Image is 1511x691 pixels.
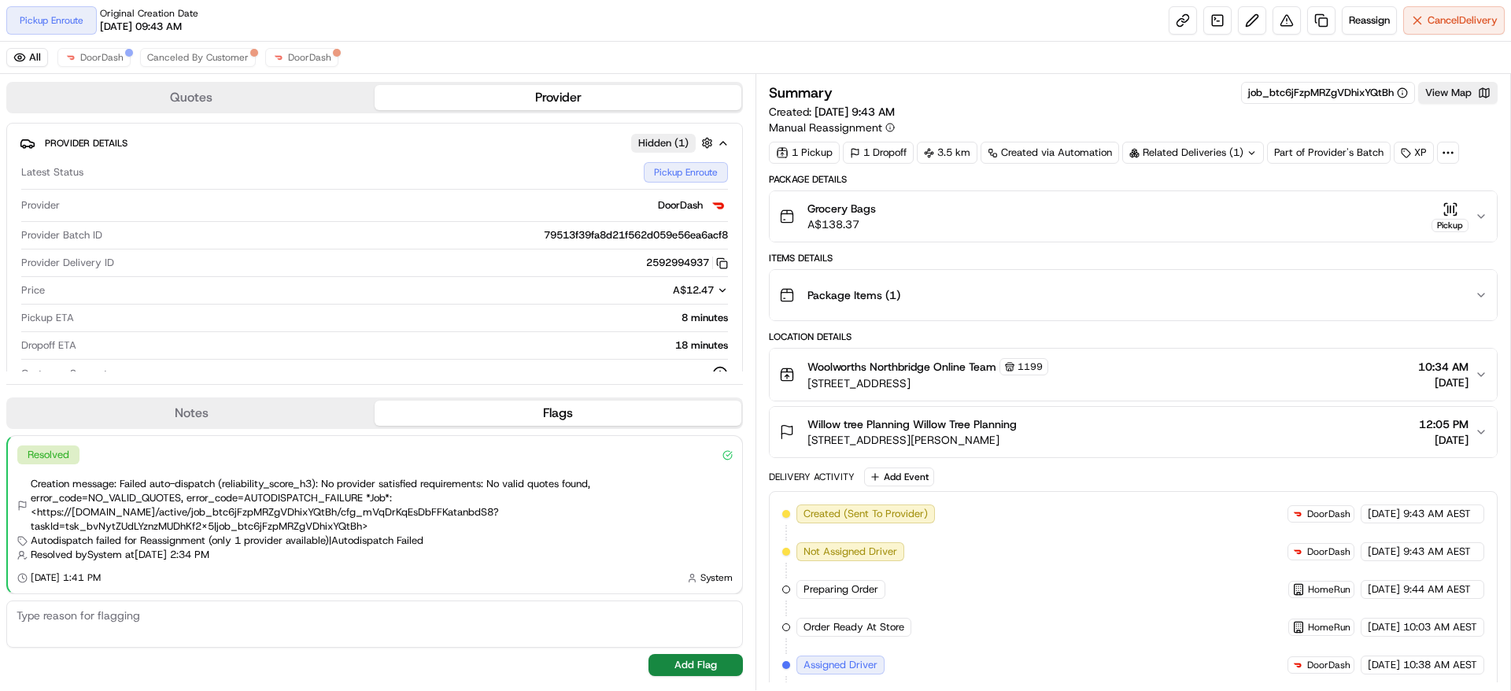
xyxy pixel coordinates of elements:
[804,507,928,521] span: Created (Sent To Provider)
[638,136,689,150] span: Hidden ( 1 )
[769,86,833,100] h3: Summary
[375,85,741,110] button: Provider
[17,445,79,464] div: Resolved
[1291,508,1304,520] img: doordash_logo_v2.png
[1418,359,1469,375] span: 10:34 AM
[804,620,904,634] span: Order Ready At Store
[1308,621,1350,634] span: HomeRun
[8,401,375,426] button: Notes
[544,228,728,242] span: 79513f39fa8d21f562d059e56ea6acf8
[1403,620,1477,634] span: 10:03 AM AEST
[1368,658,1400,672] span: [DATE]
[769,252,1498,264] div: Items Details
[1122,142,1264,164] div: Related Deliveries (1)
[125,548,209,562] span: at [DATE] 2:34 PM
[1428,13,1498,28] span: Cancel Delivery
[1418,82,1498,104] button: View Map
[45,137,127,150] span: Provider Details
[1368,620,1400,634] span: [DATE]
[100,7,198,20] span: Original Creation Date
[804,545,897,559] span: Not Assigned Driver
[631,133,717,153] button: Hidden (1)
[769,142,840,164] div: 1 Pickup
[1418,375,1469,390] span: [DATE]
[1308,583,1350,596] span: HomeRun
[770,349,1497,401] button: Woolworths Northbridge Online Team1199[STREET_ADDRESS]10:34 AM[DATE]
[770,191,1497,242] button: Grocery BagsA$138.37Pickup
[815,105,895,119] span: [DATE] 9:43 AM
[375,401,741,426] button: Flags
[57,48,131,67] button: DoorDash
[21,338,76,353] span: Dropoff ETA
[804,582,878,597] span: Preparing Order
[1368,507,1400,521] span: [DATE]
[1307,659,1350,671] span: DoorDash
[807,216,876,232] span: A$138.37
[6,48,48,67] button: All
[804,658,877,672] span: Assigned Driver
[843,142,914,164] div: 1 Dropoff
[1403,582,1471,597] span: 9:44 AM AEST
[589,283,728,297] button: A$12.47
[1432,219,1469,232] div: Pickup
[1018,360,1043,373] span: 1199
[31,548,122,562] span: Resolved by System
[1403,507,1471,521] span: 9:43 AM AEST
[769,471,855,483] div: Delivery Activity
[21,198,60,212] span: Provider
[770,270,1497,320] button: Package Items (1)
[769,331,1498,343] div: Location Details
[31,534,423,548] span: Autodispatch failed for Reassignment (only 1 provider available) | Autodispatch Failed
[769,104,895,120] span: Created:
[658,198,703,212] span: DoorDash
[21,311,74,325] span: Pickup ETA
[65,51,77,64] img: doordash_logo_v2.png
[1307,508,1350,520] span: DoorDash
[709,196,728,215] img: doordash_logo_v2.png
[807,432,1017,448] span: [STREET_ADDRESS][PERSON_NAME]
[807,201,876,216] span: Grocery Bags
[288,51,331,64] span: DoorDash
[1403,658,1477,672] span: 10:38 AM AEST
[1394,142,1434,164] div: XP
[807,416,1017,432] span: Willow tree Planning Willow Tree Planning
[1403,6,1505,35] button: CancelDelivery
[1248,86,1408,100] button: job_btc6jFzpMRZgVDhixYQtBh
[21,165,83,179] span: Latest Status
[981,142,1119,164] a: Created via Automation
[807,287,900,303] span: Package Items ( 1 )
[1291,545,1304,558] img: doordash_logo_v2.png
[1349,13,1390,28] span: Reassign
[1419,416,1469,432] span: 12:05 PM
[272,51,285,64] img: doordash_logo_v2.png
[1342,6,1397,35] button: Reassign
[21,367,108,381] span: Customer Support
[769,120,895,135] button: Manual Reassignment
[807,375,1048,391] span: [STREET_ADDRESS]
[770,407,1497,457] button: Willow tree Planning Willow Tree Planning[STREET_ADDRESS][PERSON_NAME]12:05 PM[DATE]
[147,51,249,64] span: Canceled By Customer
[700,571,733,584] span: System
[1432,201,1469,232] button: Pickup
[20,130,730,156] button: Provider DetailsHidden (1)
[1307,545,1350,558] span: DoorDash
[80,311,728,325] div: 8 minutes
[31,571,101,584] span: [DATE] 1:41 PM
[769,120,882,135] span: Manual Reassignment
[648,654,743,676] button: Add Flag
[864,467,934,486] button: Add Event
[265,48,338,67] button: DoorDash
[1403,545,1471,559] span: 9:43 AM AEST
[80,51,124,64] span: DoorDash
[140,48,256,67] button: Canceled By Customer
[83,338,728,353] div: 18 minutes
[100,20,182,34] span: [DATE] 09:43 AM
[807,359,996,375] span: Woolworths Northbridge Online Team
[8,85,375,110] button: Quotes
[673,283,714,297] span: A$12.47
[21,256,114,270] span: Provider Delivery ID
[646,256,728,270] button: 2592994937
[1291,659,1304,671] img: doordash_logo_v2.png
